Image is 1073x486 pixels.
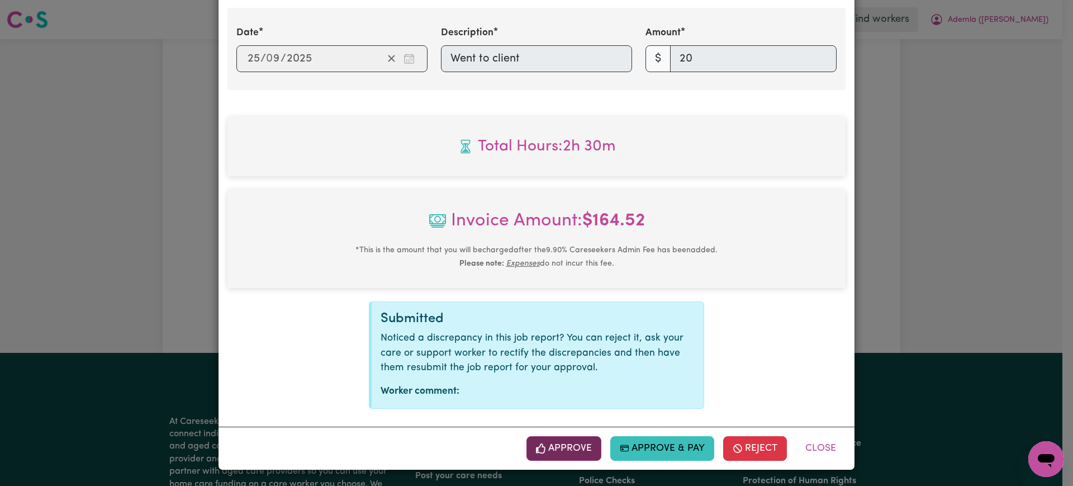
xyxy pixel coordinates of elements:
[266,53,273,64] span: 0
[381,386,459,396] strong: Worker comment:
[281,53,286,65] span: /
[506,259,540,268] u: Expenses
[355,246,718,268] small: This is the amount that you will be charged after the 9.90 % Careseekers Admin Fee has been added...
[796,436,846,461] button: Close
[260,53,266,65] span: /
[610,436,715,461] button: Approve & Pay
[526,436,601,461] button: Approve
[441,45,632,72] input: Went to client
[236,26,259,40] label: Date
[645,45,671,72] span: $
[381,312,444,325] span: Submitted
[441,26,493,40] label: Description
[1028,441,1064,477] iframe: Button to launch messaging window
[459,259,504,268] b: Please note:
[582,212,645,230] b: $ 164.52
[286,50,312,67] input: ----
[381,331,695,375] p: Noticed a discrepancy in this job report? You can reject it, ask your care or support worker to r...
[723,436,787,461] button: Reject
[247,50,260,67] input: --
[267,50,281,67] input: --
[236,135,837,158] span: Total hours worked: 2 hours 30 minutes
[236,207,837,243] span: Invoice Amount:
[383,50,400,67] button: Clear date
[400,50,418,67] button: Enter the date of expense
[645,26,681,40] label: Amount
